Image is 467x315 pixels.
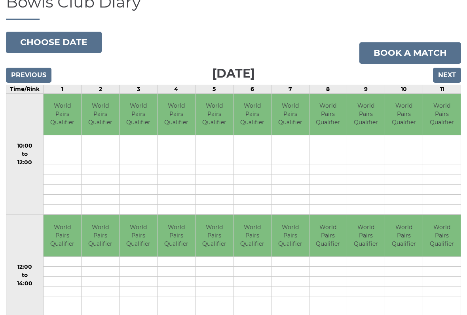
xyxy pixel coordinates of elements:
[423,85,461,93] td: 11
[423,94,461,135] td: World Pairs Qualifier
[233,85,271,93] td: 6
[82,215,119,256] td: World Pairs Qualifier
[196,215,233,256] td: World Pairs Qualifier
[158,85,196,93] td: 4
[6,93,44,215] td: 10:00 to 12:00
[347,94,385,135] td: World Pairs Qualifier
[433,68,461,83] input: Next
[120,215,157,256] td: World Pairs Qualifier
[347,215,385,256] td: World Pairs Qualifier
[347,85,385,93] td: 9
[158,94,195,135] td: World Pairs Qualifier
[196,94,233,135] td: World Pairs Qualifier
[120,85,158,93] td: 3
[359,42,461,64] a: Book a match
[6,68,51,83] input: Previous
[82,94,119,135] td: World Pairs Qualifier
[44,94,81,135] td: World Pairs Qualifier
[6,32,102,53] button: Choose date
[233,215,271,256] td: World Pairs Qualifier
[120,94,157,135] td: World Pairs Qualifier
[385,85,423,93] td: 10
[385,94,423,135] td: World Pairs Qualifier
[82,85,120,93] td: 2
[6,85,44,93] td: Time/Rink
[271,94,309,135] td: World Pairs Qualifier
[385,215,423,256] td: World Pairs Qualifier
[158,215,195,256] td: World Pairs Qualifier
[309,94,347,135] td: World Pairs Qualifier
[423,215,461,256] td: World Pairs Qualifier
[309,215,347,256] td: World Pairs Qualifier
[309,85,347,93] td: 8
[195,85,233,93] td: 5
[271,215,309,256] td: World Pairs Qualifier
[233,94,271,135] td: World Pairs Qualifier
[44,85,82,93] td: 1
[44,215,81,256] td: World Pairs Qualifier
[271,85,309,93] td: 7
